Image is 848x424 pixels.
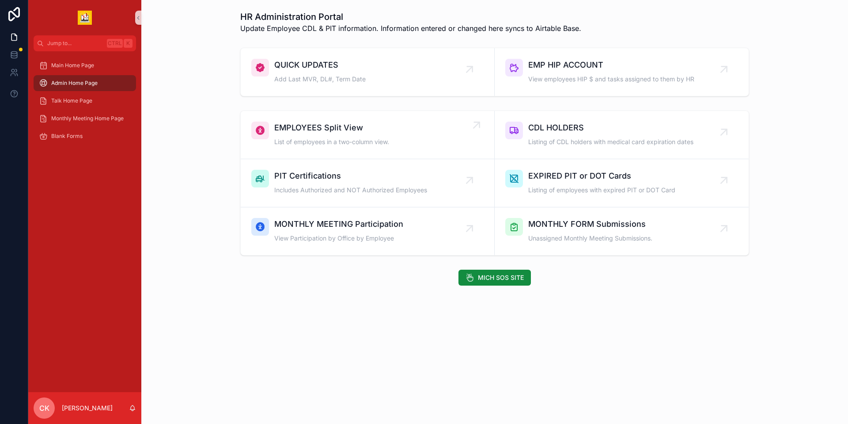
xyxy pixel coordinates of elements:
[240,11,581,23] h1: HR Administration Portal
[528,186,675,195] span: Listing of employees with expired PIT or DOT Card
[34,128,136,144] a: Blank Forms
[241,159,495,207] a: PIT CertificationsIncludes Authorized and NOT Authorized Employees
[241,207,495,255] a: MONTHLY MEETING ParticipationView Participation by Office by Employee
[107,39,123,48] span: Ctrl
[528,75,694,84] span: View employees HIP $ and tasks assigned to them by HR
[34,111,136,126] a: Monthly Meeting Home Page
[274,186,427,195] span: Includes Authorized and NOT Authorized Employees
[51,80,98,87] span: Admin Home Page
[241,111,495,159] a: EMPLOYEES Split ViewList of employees in a two-column view.
[495,48,749,96] a: EMP HIP ACCOUNTView employees HIP $ and tasks assigned to them by HR
[528,170,675,182] span: EXPIRED PIT or DOT Cards
[274,138,389,146] span: List of employees in a two-column view.
[528,138,693,146] span: Listing of CDL holders with medical card expiration dates
[34,75,136,91] a: Admin Home Page
[274,75,366,84] span: Add Last MVR, DL#, Term Date
[39,403,49,413] span: CK
[34,35,136,51] button: Jump to...CtrlK
[528,218,652,230] span: MONTHLY FORM Submissions
[528,234,652,243] span: Unassigned Monthly Meeting Submissions.
[51,115,124,122] span: Monthly Meeting Home Page
[47,40,103,47] span: Jump to...
[34,57,136,73] a: Main Home Page
[528,122,693,134] span: CDL HOLDERS
[34,93,136,109] a: Talk Home Page
[51,97,92,104] span: Talk Home Page
[51,62,94,69] span: Main Home Page
[125,40,132,47] span: K
[274,59,366,71] span: QUICK UPDATES
[274,218,403,230] span: MONTHLY MEETING Participation
[51,133,83,140] span: Blank Forms
[28,51,141,156] div: scrollable content
[62,404,113,413] p: [PERSON_NAME]
[495,111,749,159] a: CDL HOLDERSListing of CDL holders with medical card expiration dates
[495,159,749,207] a: EXPIRED PIT or DOT CardsListing of employees with expired PIT or DOT Card
[78,11,92,25] img: App logo
[274,234,403,243] span: View Participation by Office by Employee
[241,48,495,96] a: QUICK UPDATESAdd Last MVR, DL#, Term Date
[528,59,694,71] span: EMP HIP ACCOUNT
[478,273,524,282] span: MICH SOS SITE
[274,122,389,134] span: EMPLOYEES Split View
[495,207,749,255] a: MONTHLY FORM SubmissionsUnassigned Monthly Meeting Submissions.
[458,270,531,286] button: MICH SOS SITE
[240,23,581,34] span: Update Employee CDL & PIT information. Information entered or changed here syncs to Airtable Base.
[274,170,427,182] span: PIT Certifications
